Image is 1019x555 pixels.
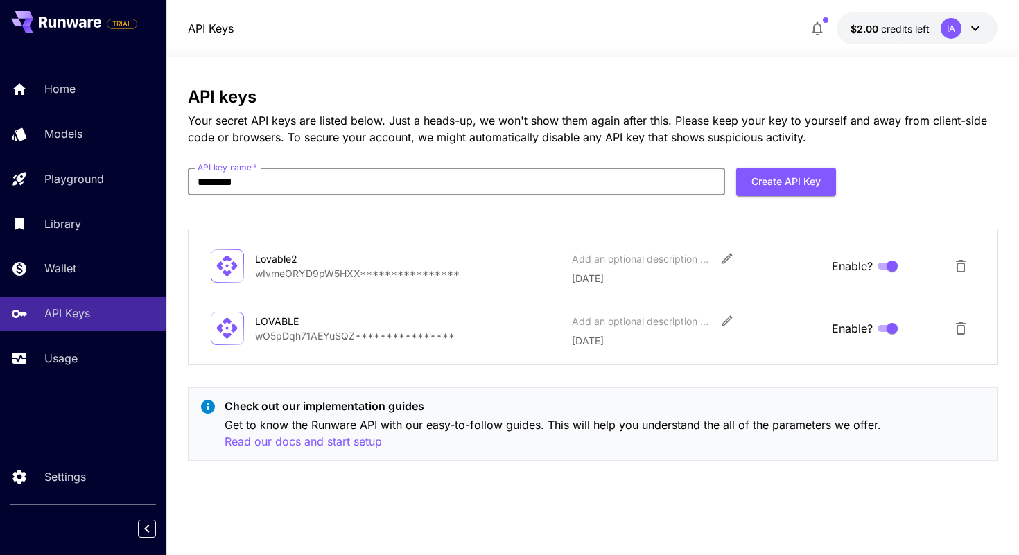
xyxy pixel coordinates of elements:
p: Models [44,125,82,142]
button: Create API Key [736,168,836,196]
button: Delete API Key [947,252,975,280]
div: Lovable2 [255,252,394,266]
div: IA [941,18,961,39]
button: Read our docs and start setup [225,433,382,450]
span: TRIAL [107,19,137,29]
div: Collapse sidebar [148,516,166,541]
p: Library [44,215,81,232]
a: API Keys [188,20,234,37]
p: Home [44,80,76,97]
h3: API keys [188,87,998,107]
p: Check out our implementation guides [225,398,986,414]
span: Enable? [832,258,873,274]
p: Wallet [44,260,76,276]
span: Enable? [832,320,873,337]
button: $1.9974IA [837,12,998,44]
button: Collapse sidebar [138,520,156,538]
button: Edit [715,308,740,333]
span: credits left [881,23,930,35]
span: Add your payment card to enable full platform functionality. [107,15,137,32]
span: $2.00 [851,23,881,35]
nav: breadcrumb [188,20,234,37]
button: Edit [715,246,740,271]
p: Get to know the Runware API with our easy-to-follow guides. This will help you understand the all... [225,416,986,450]
div: Add an optional description or comment [572,314,711,328]
p: [DATE] [572,271,821,285]
p: [DATE] [572,333,821,348]
div: LOVABLE [255,314,394,328]
button: Delete API Key [947,315,975,342]
div: $1.9974 [851,21,930,36]
label: API key name [198,161,257,173]
p: Usage [44,350,78,367]
p: Playground [44,170,104,187]
p: Your secret API keys are listed below. Just a heads-up, we won't show them again after this. Plea... [188,112,998,146]
div: Add an optional description or comment [572,252,711,266]
p: API Keys [44,305,90,321]
p: Settings [44,468,86,485]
